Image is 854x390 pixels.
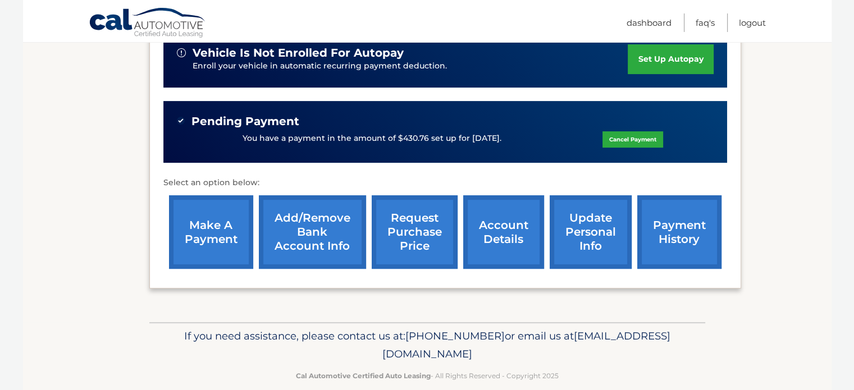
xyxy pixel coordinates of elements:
[157,327,698,363] p: If you need assistance, please contact us at: or email us at
[157,370,698,382] p: - All Rights Reserved - Copyright 2025
[169,195,253,269] a: make a payment
[405,329,505,342] span: [PHONE_NUMBER]
[463,195,544,269] a: account details
[296,371,431,380] strong: Cal Automotive Certified Auto Leasing
[739,13,766,32] a: Logout
[243,132,501,145] p: You have a payment in the amount of $430.76 set up for [DATE].
[637,195,721,269] a: payment history
[382,329,670,360] span: [EMAIL_ADDRESS][DOMAIN_NAME]
[627,13,672,32] a: Dashboard
[177,117,185,125] img: check-green.svg
[628,44,713,74] a: set up autopay
[696,13,715,32] a: FAQ's
[602,131,663,148] a: Cancel Payment
[372,195,458,269] a: request purchase price
[193,60,628,72] p: Enroll your vehicle in automatic recurring payment deduction.
[163,176,727,190] p: Select an option below:
[550,195,632,269] a: update personal info
[259,195,366,269] a: Add/Remove bank account info
[193,46,404,60] span: vehicle is not enrolled for autopay
[177,48,186,57] img: alert-white.svg
[191,114,299,129] span: Pending Payment
[89,7,207,40] a: Cal Automotive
